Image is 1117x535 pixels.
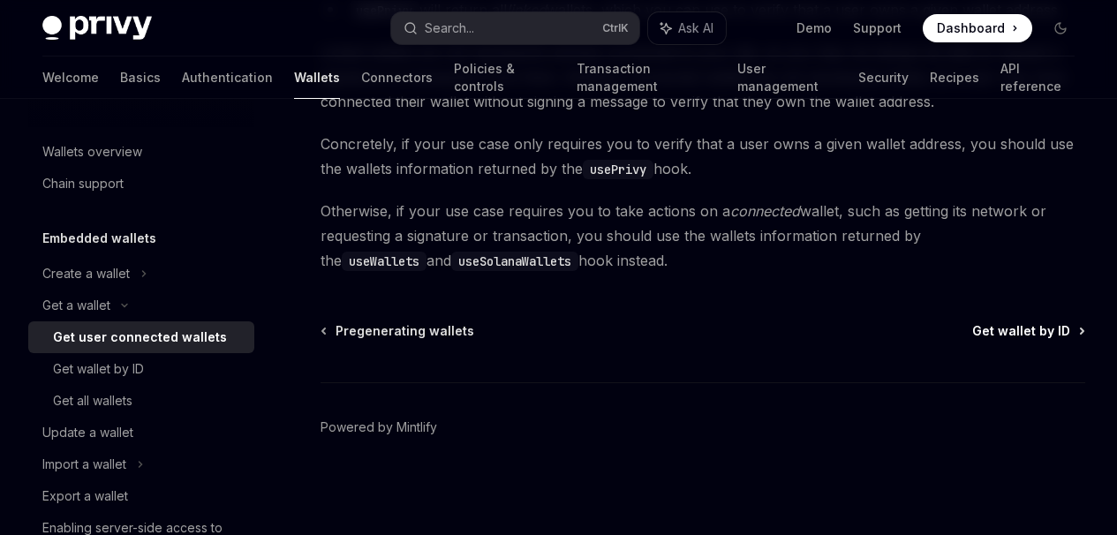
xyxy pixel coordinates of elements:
[678,19,713,37] span: Ask AI
[42,228,156,249] h5: Embedded wallets
[42,173,124,194] div: Chain support
[923,14,1032,42] a: Dashboard
[321,418,437,436] a: Powered by Mintlify
[602,21,629,35] span: Ctrl K
[42,263,130,284] div: Create a wallet
[583,160,653,179] code: usePrivy
[42,454,126,475] div: Import a wallet
[321,132,1085,181] span: Concretely, if your use case only requires you to verify that a user owns a given wallet address,...
[322,322,474,340] a: Pregenerating wallets
[28,480,254,512] a: Export a wallet
[648,12,726,44] button: Ask AI
[454,57,555,99] a: Policies & controls
[730,202,800,220] em: connected
[28,168,254,200] a: Chain support
[391,12,639,44] button: Search...CtrlK
[53,327,227,348] div: Get user connected wallets
[28,385,254,417] a: Get all wallets
[42,486,128,507] div: Export a wallet
[42,16,152,41] img: dark logo
[336,322,474,340] span: Pregenerating wallets
[182,57,273,99] a: Authentication
[28,321,254,353] a: Get user connected wallets
[1000,57,1075,99] a: API reference
[42,422,133,443] div: Update a wallet
[972,322,1083,340] a: Get wallet by ID
[937,19,1005,37] span: Dashboard
[425,18,474,39] div: Search...
[321,199,1085,273] span: Otherwise, if your use case requires you to take actions on a wallet, such as getting its network...
[858,57,909,99] a: Security
[342,252,426,271] code: useWallets
[451,252,578,271] code: useSolanaWallets
[28,353,254,385] a: Get wallet by ID
[1046,14,1075,42] button: Toggle dark mode
[930,57,979,99] a: Recipes
[42,295,110,316] div: Get a wallet
[53,390,132,411] div: Get all wallets
[361,57,433,99] a: Connectors
[796,19,832,37] a: Demo
[42,57,99,99] a: Welcome
[972,322,1070,340] span: Get wallet by ID
[53,358,144,380] div: Get wallet by ID
[853,19,902,37] a: Support
[577,57,717,99] a: Transaction management
[42,141,142,162] div: Wallets overview
[120,57,161,99] a: Basics
[28,417,254,448] a: Update a wallet
[294,57,340,99] a: Wallets
[737,57,837,99] a: User management
[28,136,254,168] a: Wallets overview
